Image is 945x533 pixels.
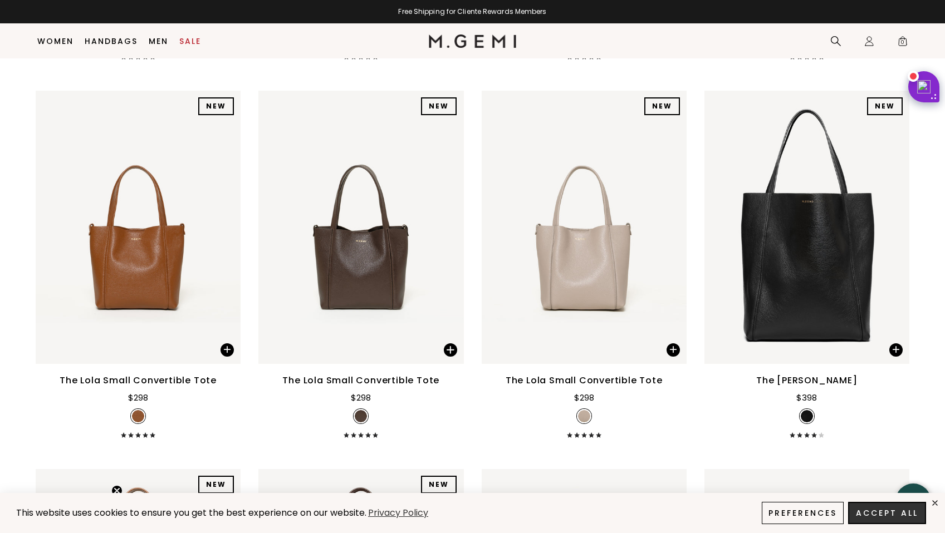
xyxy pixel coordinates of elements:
div: NEW [421,476,457,493]
img: The Lola Small Convertible Tote [463,91,668,364]
a: Handbags [85,37,138,46]
button: Accept All [848,502,926,524]
div: The Lola Small Convertible Tote [282,374,439,387]
div: NEW [198,476,234,493]
a: The Lola Small Convertible ToteNEWThe Lola Small Convertible ToteThe Lola Small Convertible Tote$298 [482,91,687,438]
a: Women [37,37,74,46]
img: v_7397617238075_SWATCH_50x.jpg [578,410,590,422]
button: Close teaser [111,485,123,496]
div: NEW [867,97,903,115]
div: $298 [351,391,371,404]
div: The [PERSON_NAME] [756,374,858,387]
div: close [931,499,939,507]
a: The Lola Small Convertible ToteNEWThe Lola Small Convertible ToteThe Lola Small Convertible Tote$298 [36,91,241,438]
div: $398 [796,391,817,404]
div: The Lola Small Convertible Tote [60,374,217,387]
a: Men [149,37,168,46]
a: Privacy Policy (opens in a new tab) [366,506,430,520]
img: M.Gemi [429,34,516,48]
img: The Lola Small Convertible Tote [241,91,445,364]
span: 0 [897,38,908,49]
div: NEW [644,97,680,115]
img: v_7397617172539_SWATCH_50x.jpg [132,410,144,422]
div: The Lola Small Convertible Tote [506,374,663,387]
div: $298 [128,391,148,404]
div: NEW [198,97,234,115]
a: Sale [179,37,201,46]
img: The Lola Small Convertible Tote [687,91,892,364]
a: The Lola ToteNEWThe Lola ToteThe [PERSON_NAME]$398 [704,91,909,438]
div: $298 [574,391,594,404]
img: v_7397608357947_SWATCH_50x.jpg [801,410,813,422]
img: The Lola Small Convertible Tote [36,91,241,364]
span: This website uses cookies to ensure you get the best experience on our website. [16,506,366,519]
img: The Lola Tote [704,91,909,364]
img: The Lola Small Convertible Tote [258,91,463,364]
a: The Lola Small Convertible ToteNEWThe Lola Small Convertible ToteThe Lola Small Convertible Tote$298 [258,91,463,438]
div: NEW [421,97,457,115]
img: v_7397617205307_SWATCH_50x.jpg [355,410,367,422]
button: Preferences [762,502,844,524]
img: The Lola Small Convertible Tote [482,91,687,364]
